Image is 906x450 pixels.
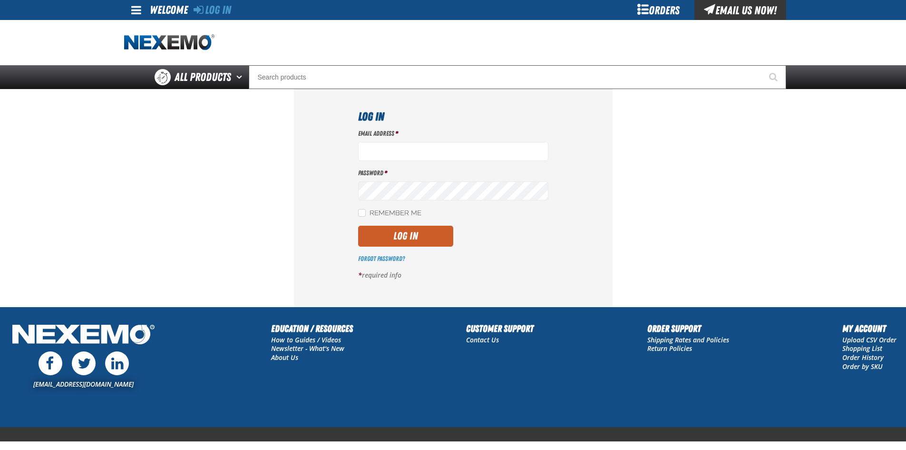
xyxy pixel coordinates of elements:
[842,362,883,371] a: Order by SKU
[358,271,548,280] p: required info
[233,65,249,89] button: Open All Products pages
[358,169,548,178] label: Password
[358,209,366,217] input: Remember Me
[358,226,453,247] button: Log In
[466,321,534,336] h2: Customer Support
[124,34,214,51] img: Nexemo logo
[647,335,729,344] a: Shipping Rates and Policies
[762,65,786,89] button: Start Searching
[194,3,231,17] a: Log In
[647,321,729,336] h2: Order Support
[10,321,157,350] img: Nexemo Logo
[124,34,214,51] a: Home
[647,344,692,353] a: Return Policies
[466,335,499,344] a: Contact Us
[358,129,548,138] label: Email Address
[358,255,405,262] a: Forgot Password?
[271,335,341,344] a: How to Guides / Videos
[33,380,134,389] a: [EMAIL_ADDRESS][DOMAIN_NAME]
[842,344,882,353] a: Shopping List
[842,353,884,362] a: Order History
[271,344,344,353] a: Newsletter - What's New
[271,353,298,362] a: About Us
[249,65,786,89] input: Search
[271,321,353,336] h2: Education / Resources
[842,335,896,344] a: Upload CSV Order
[358,209,421,218] label: Remember Me
[175,69,231,86] span: All Products
[358,108,548,125] h1: Log In
[842,321,896,336] h2: My Account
